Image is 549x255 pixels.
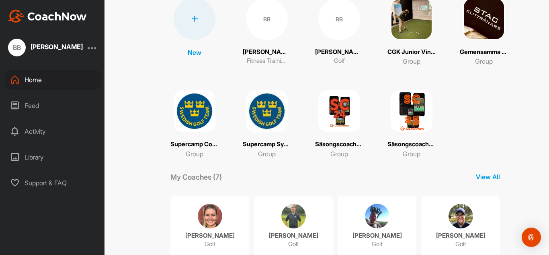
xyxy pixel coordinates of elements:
p: Group [475,56,493,66]
img: coach avatar [198,204,222,228]
div: BB [8,39,26,56]
p: [PERSON_NAME] [436,232,485,240]
img: coach avatar [365,204,389,228]
a: Säsongscoachen 2024Group [315,90,363,158]
p: Golf [455,240,466,248]
p: [PERSON_NAME] [269,232,318,240]
img: coach avatar [281,204,306,228]
img: square_89707f80ff4ec04a2862f88bc1962aea.png [174,90,215,132]
p: My Coaches (7) [170,172,222,182]
div: Activity [4,121,101,141]
p: [PERSON_NAME] [315,48,363,57]
p: New [188,48,201,57]
div: Open Intercom Messenger [522,228,541,247]
p: CGK Junior Vinter 2022-23 [387,48,436,57]
div: Library [4,147,101,167]
a: Supercamp Coachgrupp - [PERSON_NAME]Group [170,90,219,158]
img: coach avatar [449,204,473,228]
p: Group [186,149,203,159]
p: Fitness Training [247,56,287,66]
div: [PERSON_NAME] [31,44,83,50]
p: View All [476,172,500,182]
img: CoachNow [8,10,87,23]
p: Golf [205,240,215,248]
a: Säsongscoachen 2025Group [387,90,436,158]
p: Golf [288,240,299,248]
p: Säsongscoachen 2024 [315,140,363,149]
div: Feed [4,95,101,116]
p: [PERSON_NAME] [185,232,235,240]
img: square_3ac9d4bfe10717fd560262eef1a6ae8c.png [246,90,288,132]
p: [PERSON_NAME] [352,232,402,240]
p: Group [403,149,420,159]
a: Supercamp Syd [DATE]-[DATE]Group [243,90,291,158]
div: Support & FAQ [4,173,101,193]
p: [PERSON_NAME] [243,48,291,57]
p: Supercamp Syd [DATE]-[DATE] [243,140,291,149]
p: Group [258,149,276,159]
p: Supercamp Coachgrupp - [PERSON_NAME] [170,140,219,149]
p: Golf [372,240,383,248]
img: square_89d2c9c064e3fd55892dcaa0dda7d1af.png [391,90,432,132]
img: square_b94d4125485b9207cde64110cc989a02.png [318,90,360,132]
p: Group [330,149,348,159]
p: Group [403,56,420,66]
p: Golf [334,56,345,66]
p: Säsongscoachen 2025 [387,140,436,149]
p: Gemensamma fysprogram Junior/Elit [460,48,508,57]
div: Home [4,70,101,90]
